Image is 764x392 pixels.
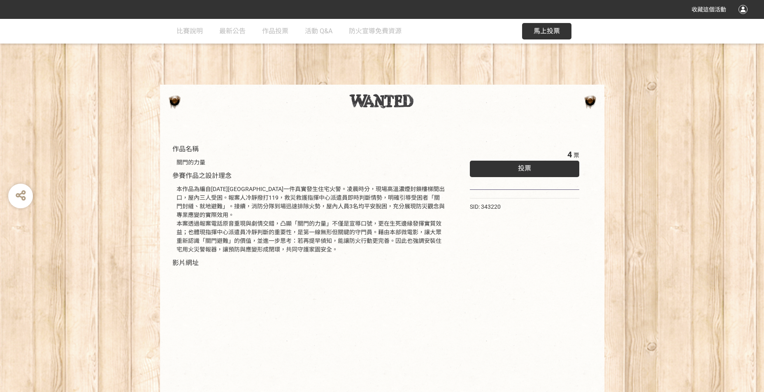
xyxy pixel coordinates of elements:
span: 收藏這個活動 [692,6,726,13]
span: 作品投票 [262,27,288,35]
div: 關門的力量 [176,158,445,167]
span: 投票 [518,164,531,172]
span: 馬上投票 [534,27,560,35]
a: 作品投票 [262,19,288,44]
span: 4 [567,150,572,159]
span: 作品名稱 [172,145,199,153]
a: 最新公告 [219,19,246,44]
a: 比賽說明 [176,19,203,44]
button: 馬上投票 [522,23,571,39]
a: 防火宣導免費資源 [349,19,402,44]
span: 活動 Q&A [305,27,332,35]
span: 影片網址 [172,259,199,267]
span: 比賽說明 [176,27,203,35]
span: 防火宣導免費資源 [349,27,402,35]
a: 活動 Q&A [305,19,332,44]
span: 最新公告 [219,27,246,35]
span: SID: 343220 [470,203,501,210]
span: 票 [574,152,579,159]
div: 本作品為編自[DATE][GEOGRAPHIC_DATA]一件真實發生住宅火警。凌晨時分，現場高溫濃煙封鎖樓梯間出口，屋內三人受困。報案人冷靜撥打119，救災救護指揮中心派遣員即時判斷情勢，明確... [176,185,445,254]
span: 參賽作品之設計理念 [172,172,232,180]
